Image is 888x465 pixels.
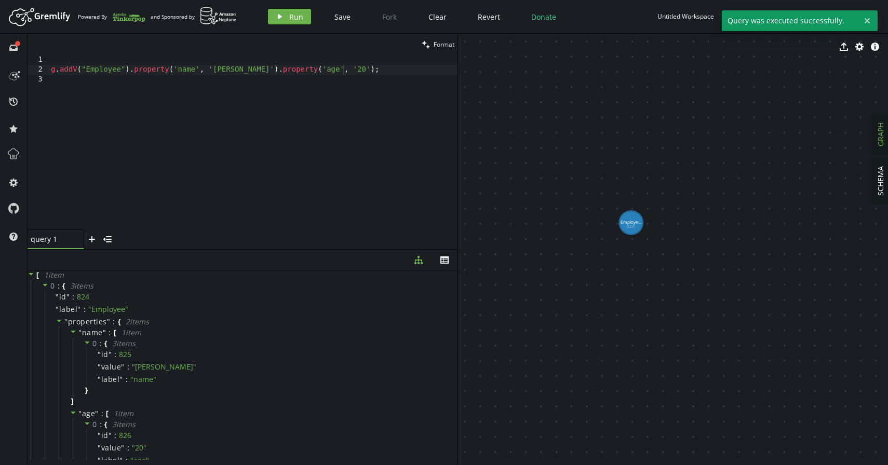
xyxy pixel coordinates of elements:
[82,327,103,337] span: name
[78,408,82,418] span: "
[122,327,141,337] span: 1 item
[106,409,109,418] span: [
[112,419,136,429] span: 3 item s
[56,292,59,302] span: "
[114,408,133,418] span: 1 item
[50,281,55,291] span: 0
[56,304,59,314] span: "
[66,292,70,302] span: "
[130,455,149,465] span: " age "
[59,292,66,302] span: id
[101,431,109,440] span: id
[121,443,125,453] span: "
[104,339,107,348] span: {
[114,431,116,440] span: :
[72,292,74,302] span: :
[98,430,101,440] span: "
[28,55,49,65] div: 1
[59,305,78,314] span: label
[58,281,60,291] span: :
[36,270,39,280] span: [
[876,122,885,146] span: GRAPH
[100,339,102,348] span: :
[118,317,120,326] span: {
[130,374,156,384] span: " name "
[62,281,65,291] span: {
[101,375,120,384] span: label
[92,338,97,348] span: 0
[77,304,81,314] span: "
[109,430,112,440] span: "
[109,349,112,359] span: "
[119,374,123,384] span: "
[31,234,72,244] span: query 1
[92,419,97,429] span: 0
[28,75,49,85] div: 3
[100,420,102,429] span: :
[101,443,122,453] span: value
[132,443,146,453] span: " 20 "
[126,375,128,384] span: :
[200,7,237,25] img: AWS Neptune
[876,166,885,196] span: SCHEMA
[82,408,96,418] span: age
[531,12,556,22] span: Donate
[327,9,358,24] button: Save
[114,350,116,359] span: :
[121,362,125,372] span: "
[68,317,107,326] span: properties
[112,338,136,348] span: 3 item s
[95,408,99,418] span: "
[103,327,106,337] span: "
[119,431,131,440] div: 826
[419,34,458,55] button: Format
[64,317,68,326] span: "
[88,304,128,314] span: " Employee "
[289,12,303,22] span: Run
[132,362,196,372] span: " [PERSON_NAME] "
[627,224,635,229] tspan: (824)
[421,9,454,24] button: Clear
[101,362,122,372] span: value
[374,9,405,24] button: Fork
[470,9,508,24] button: Revert
[101,409,104,418] span: :
[127,443,129,453] span: :
[84,386,88,395] span: }
[101,456,120,465] span: label
[846,9,880,24] button: Sign In
[28,65,49,75] div: 2
[478,12,500,22] span: Revert
[78,8,145,26] div: Powered By
[70,281,93,291] span: 3 item s
[657,12,714,20] div: Untitled Workspace
[127,362,129,372] span: :
[126,456,128,465] span: :
[84,305,86,314] span: :
[109,328,111,337] span: :
[78,327,82,337] span: "
[98,443,101,453] span: "
[268,9,311,24] button: Run
[119,350,131,359] div: 825
[107,317,111,326] span: "
[98,455,101,465] span: "
[334,12,351,22] span: Save
[98,349,101,359] span: "
[113,317,115,326] span: :
[621,219,641,225] tspan: Employe...
[98,374,101,384] span: "
[428,12,447,22] span: Clear
[151,7,237,26] div: and Sponsored by
[126,317,149,326] span: 2 item s
[523,9,564,24] button: Donate
[722,10,859,31] span: Query was executed successfully.
[104,420,107,429] span: {
[114,328,116,337] span: [
[434,40,454,49] span: Format
[44,270,64,280] span: 1 item
[382,12,397,22] span: Fork
[119,455,123,465] span: "
[101,350,109,359] span: id
[98,362,101,372] span: "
